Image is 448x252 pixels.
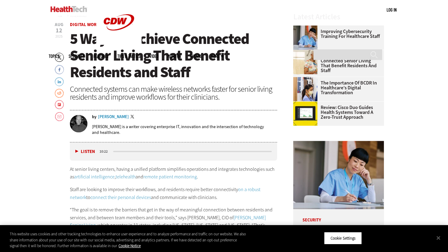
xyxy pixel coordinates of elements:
button: Listen [75,149,95,154]
a: Features [93,54,108,58]
a: Networking Solutions for Senior Living [293,50,320,55]
p: Staff are looking to improve their workflows, and residents require better connectivity to and co... [70,186,277,201]
span: Topics [49,54,60,58]
img: Brian Horowitz [70,115,87,132]
div: media player [70,142,277,161]
p: Security [293,209,384,222]
a: remote patient monitoring [143,174,197,180]
a: MonITor [168,54,181,58]
img: Home [51,6,87,12]
a: Tips & Tactics [117,54,140,58]
a: Cisco Duo [293,101,320,106]
a: More information about your privacy [119,243,141,248]
span: More [211,54,224,58]
div: duration [99,149,112,154]
a: Doctors reviewing tablet [293,77,320,82]
a: connect their personal devices [90,194,151,201]
div: User menu [387,7,397,13]
button: Cookie Settings [324,232,362,244]
img: Cisco Duo [293,101,317,126]
img: Networking Solutions for Senior Living [293,50,317,74]
button: Close [432,231,445,244]
p: “The goal is to remove the barriers that get in the way of meaningful connection between resident... [70,206,277,245]
a: Twitter [130,115,136,120]
img: nurse studying on computer [293,141,384,209]
a: Video [149,54,159,58]
p: [PERSON_NAME] is a writer covering enterprise IT, innovation and the intersection of technology a... [92,124,277,135]
a: Log in [387,7,397,12]
span: by [92,115,96,119]
a: CDW [96,40,142,46]
a: [PERSON_NAME] [98,115,129,119]
a: on a robust network [70,186,260,201]
a: The Importance of BCDR in Healthcare’s Digital Transformation [293,81,380,95]
div: This website uses cookies and other tracking technologies to enhance user experience and to analy... [10,231,247,249]
img: Doctors reviewing tablet [293,77,317,101]
span: Specialty [69,54,84,58]
a: Events [190,54,202,58]
div: Connected systems can make wireless networks faster for senior living residents and improve workf... [70,85,277,101]
a: Review: Cisco Duo Guides Health Systems Toward a Zero-Trust Approach [293,105,380,120]
a: 5 Ways to Achieve Connected Senior Living That Benefit Residents and Staff [293,54,380,73]
a: telehealth [116,174,136,180]
a: artificial intelligence [74,174,115,180]
p: At senior living centers, having a unified platform simplifies operations and integrates technolo... [70,165,277,181]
